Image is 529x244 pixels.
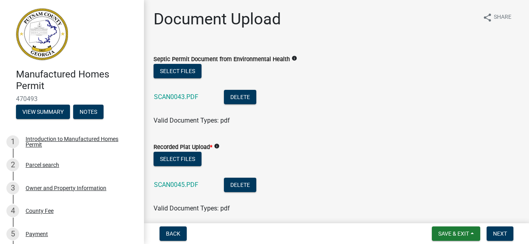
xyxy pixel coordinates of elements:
[16,109,70,115] wm-modal-confirm: Summary
[6,182,19,194] div: 3
[160,226,187,241] button: Back
[154,64,202,78] button: Select files
[154,181,198,188] a: SCAN0045.PDF
[73,105,104,119] button: Notes
[438,230,469,237] span: Save & Exit
[154,152,202,166] button: Select files
[487,226,513,241] button: Next
[154,93,198,101] a: SCAN0043.PDF
[493,230,507,237] span: Next
[214,143,220,149] i: info
[16,8,68,60] img: Putnam County, Georgia
[166,230,180,237] span: Back
[483,13,492,22] i: share
[26,185,106,191] div: Owner and Property Information
[26,136,131,147] div: Introduction to Manufactured Homes Permit
[26,208,54,214] div: County Fee
[432,226,480,241] button: Save & Exit
[494,13,511,22] span: Share
[6,228,19,240] div: 5
[73,109,104,115] wm-modal-confirm: Notes
[154,204,230,212] span: Valid Document Types: pdf
[154,10,281,29] h1: Document Upload
[291,56,297,61] i: info
[224,90,256,104] button: Delete
[224,94,256,101] wm-modal-confirm: Delete Document
[154,57,290,62] label: Septic Permit Document from Environmental Health
[6,204,19,217] div: 4
[26,231,48,237] div: Payment
[16,95,128,103] span: 470493
[26,162,59,168] div: Parcel search
[224,178,256,192] button: Delete
[16,105,70,119] button: View Summary
[6,159,19,171] div: 2
[154,145,212,150] label: Recorded Plat Upload
[224,182,256,189] wm-modal-confirm: Delete Document
[154,117,230,124] span: Valid Document Types: pdf
[16,69,138,92] h4: Manufactured Homes Permit
[6,135,19,148] div: 1
[476,10,518,25] button: shareShare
